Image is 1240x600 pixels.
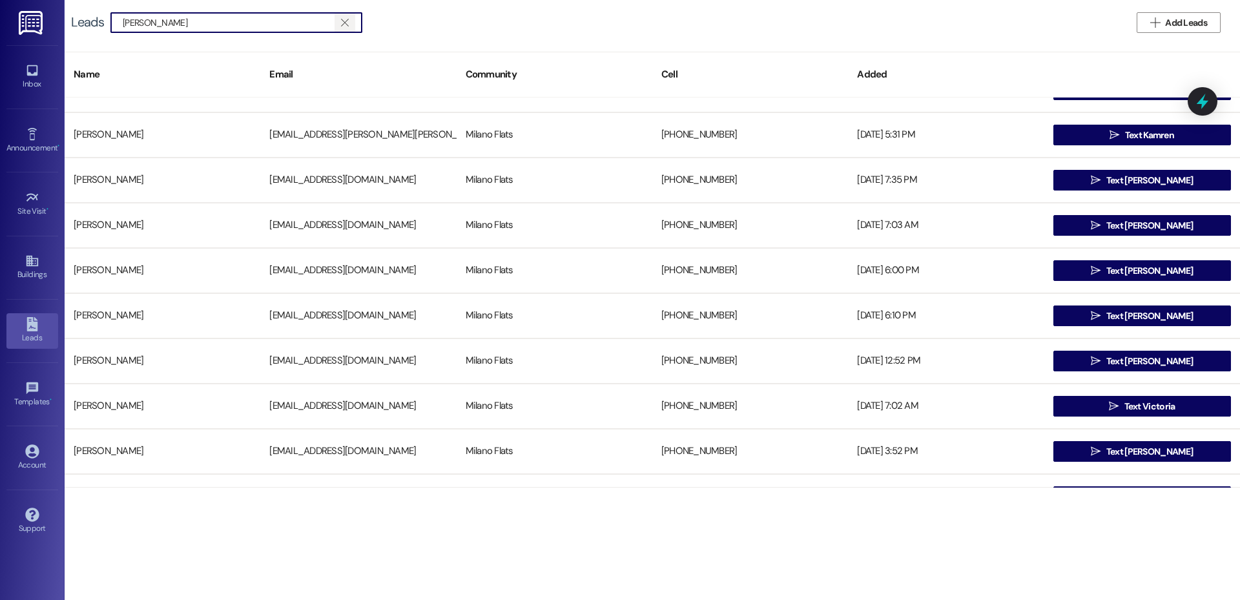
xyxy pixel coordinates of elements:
[1091,175,1100,185] i: 
[6,504,58,539] a: Support
[260,167,456,193] div: [EMAIL_ADDRESS][DOMAIN_NAME]
[1137,12,1221,33] button: Add Leads
[6,250,58,285] a: Buildings
[1053,396,1231,417] button: Text Victoria
[71,16,104,29] div: Leads
[260,484,456,510] div: [EMAIL_ADDRESS][DOMAIN_NAME]
[1091,265,1100,276] i: 
[260,348,456,374] div: [EMAIL_ADDRESS][DOMAIN_NAME]
[652,212,848,238] div: [PHONE_NUMBER]
[457,303,652,329] div: Milano Flats
[65,303,260,329] div: [PERSON_NAME]
[652,258,848,284] div: [PHONE_NUMBER]
[1110,130,1119,140] i: 
[65,348,260,374] div: [PERSON_NAME]
[848,212,1044,238] div: [DATE] 7:03 AM
[848,167,1044,193] div: [DATE] 7:35 PM
[6,187,58,222] a: Site Visit •
[652,348,848,374] div: [PHONE_NUMBER]
[260,393,456,419] div: [EMAIL_ADDRESS][DOMAIN_NAME]
[457,59,652,90] div: Community
[65,393,260,419] div: [PERSON_NAME]
[65,258,260,284] div: [PERSON_NAME]
[457,348,652,374] div: Milano Flats
[65,212,260,238] div: [PERSON_NAME]
[341,17,348,28] i: 
[1124,400,1175,413] span: Text Victoria
[65,439,260,464] div: [PERSON_NAME]
[6,440,58,475] a: Account
[457,393,652,419] div: Milano Flats
[65,59,260,90] div: Name
[652,167,848,193] div: [PHONE_NUMBER]
[652,303,848,329] div: [PHONE_NUMBER]
[1106,355,1193,368] span: Text [PERSON_NAME]
[1053,486,1231,507] button: Text [PERSON_NAME]
[848,122,1044,148] div: [DATE] 5:31 PM
[335,13,355,32] button: Clear text
[6,377,58,412] a: Templates •
[65,484,260,510] div: [PERSON_NAME]
[65,167,260,193] div: [PERSON_NAME]
[1109,401,1119,411] i: 
[848,303,1044,329] div: [DATE] 6:10 PM
[46,205,48,214] span: •
[457,484,652,510] div: Milano Flats
[1106,174,1193,187] span: Text [PERSON_NAME]
[652,59,848,90] div: Cell
[1125,129,1174,142] span: Text Kamren
[123,14,335,32] input: Search name/email/community (quotes for exact match e.g. "John Smith")
[457,258,652,284] div: Milano Flats
[848,484,1044,510] div: [DATE] 8:35 PM
[260,59,456,90] div: Email
[848,439,1044,464] div: [DATE] 3:52 PM
[457,212,652,238] div: Milano Flats
[848,393,1044,419] div: [DATE] 7:02 AM
[457,439,652,464] div: Milano Flats
[1091,311,1100,321] i: 
[1091,220,1100,231] i: 
[260,212,456,238] div: [EMAIL_ADDRESS][DOMAIN_NAME]
[652,484,848,510] div: [PHONE_NUMBER]
[1106,219,1193,233] span: Text [PERSON_NAME]
[1053,170,1231,191] button: Text [PERSON_NAME]
[1150,17,1160,28] i: 
[848,348,1044,374] div: [DATE] 12:52 PM
[1106,264,1193,278] span: Text [PERSON_NAME]
[1106,309,1193,323] span: Text [PERSON_NAME]
[848,59,1044,90] div: Added
[1053,260,1231,281] button: Text [PERSON_NAME]
[57,141,59,150] span: •
[65,122,260,148] div: [PERSON_NAME]
[1053,215,1231,236] button: Text [PERSON_NAME]
[652,122,848,148] div: [PHONE_NUMBER]
[260,122,456,148] div: [EMAIL_ADDRESS][PERSON_NAME][PERSON_NAME][DOMAIN_NAME]
[652,439,848,464] div: [PHONE_NUMBER]
[652,393,848,419] div: [PHONE_NUMBER]
[457,122,652,148] div: Milano Flats
[1053,305,1231,326] button: Text [PERSON_NAME]
[457,167,652,193] div: Milano Flats
[6,59,58,94] a: Inbox
[50,395,52,404] span: •
[19,11,45,35] img: ResiDesk Logo
[1106,445,1193,459] span: Text [PERSON_NAME]
[260,258,456,284] div: [EMAIL_ADDRESS][DOMAIN_NAME]
[1053,441,1231,462] button: Text [PERSON_NAME]
[1165,16,1207,30] span: Add Leads
[1091,356,1100,366] i: 
[1091,446,1100,457] i: 
[6,313,58,348] a: Leads
[260,303,456,329] div: [EMAIL_ADDRESS][DOMAIN_NAME]
[260,439,456,464] div: [EMAIL_ADDRESS][DOMAIN_NAME]
[848,258,1044,284] div: [DATE] 6:00 PM
[1053,351,1231,371] button: Text [PERSON_NAME]
[1053,125,1231,145] button: Text Kamren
